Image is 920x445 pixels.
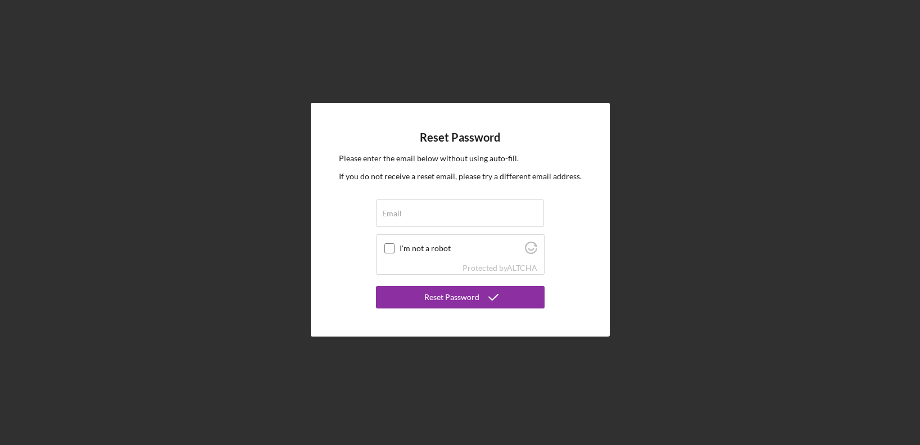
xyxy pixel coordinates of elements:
[424,286,479,308] div: Reset Password
[382,209,402,218] label: Email
[463,264,537,273] div: Protected by
[525,246,537,256] a: Visit Altcha.org
[420,131,500,144] h4: Reset Password
[339,152,582,165] p: Please enter the email below without using auto-fill.
[376,286,545,308] button: Reset Password
[400,244,522,253] label: I'm not a robot
[339,170,582,183] p: If you do not receive a reset email, please try a different email address.
[507,263,537,273] a: Visit Altcha.org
